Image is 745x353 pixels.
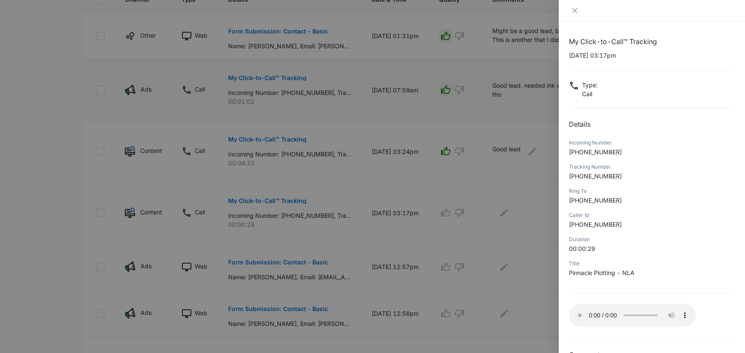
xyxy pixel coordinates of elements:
[569,172,622,180] span: [PHONE_NUMBER]
[569,139,735,147] div: Incoming Number
[569,221,622,228] span: [PHONE_NUMBER]
[569,304,696,327] audio: Your browser does not support the audio tag.
[569,51,735,60] p: [DATE] 03:17pm
[569,269,635,276] span: Pinnacle Plotting - NLA
[582,89,598,98] p: Call
[571,7,578,14] span: close
[569,245,595,252] span: 00:00:29
[569,236,735,243] div: Duration
[569,197,622,204] span: [PHONE_NUMBER]
[569,260,735,267] div: Title
[569,36,735,47] h1: My Click-to-Call™ Tracking
[569,119,735,129] h2: Details
[569,7,581,14] button: Close
[569,163,735,171] div: Tracking Number
[569,187,735,195] div: Ring To
[582,81,598,89] p: Type :
[569,211,735,219] div: Caller Id
[569,148,622,156] span: [PHONE_NUMBER]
